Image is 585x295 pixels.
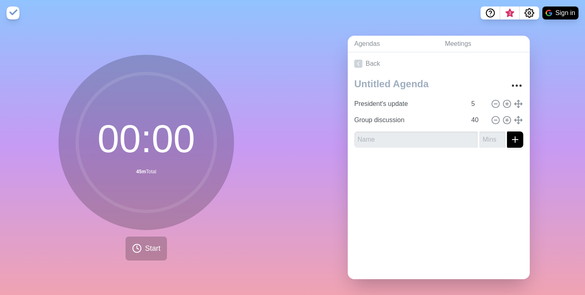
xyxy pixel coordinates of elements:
img: google logo [546,10,552,16]
span: 3 [507,10,513,17]
input: Mins [468,96,487,112]
a: Agendas [348,36,438,52]
input: Name [351,112,466,128]
img: timeblocks logo [6,6,19,19]
button: Start [126,237,167,261]
button: Settings [520,6,539,19]
span: Start [145,243,160,254]
a: Back [348,52,530,75]
button: More [509,78,525,94]
input: Mins [468,112,487,128]
a: Meetings [438,36,530,52]
button: What’s new [500,6,520,19]
button: Sign in [542,6,578,19]
input: Name [354,131,478,148]
input: Mins [479,131,505,148]
button: Help [481,6,500,19]
input: Name [351,96,466,112]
